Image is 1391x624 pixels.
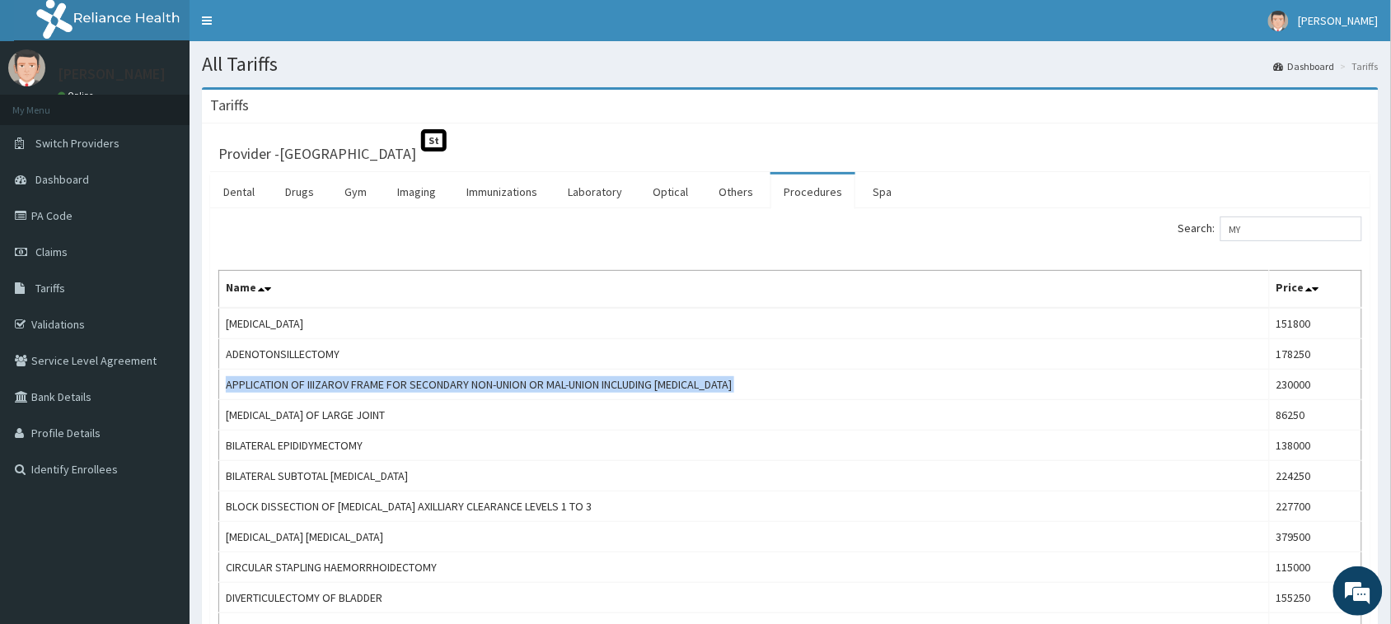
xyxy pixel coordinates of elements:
img: d_794563401_company_1708531726252_794563401 [30,82,67,123]
a: Spa [859,175,905,209]
a: Dashboard [1274,59,1335,73]
input: Search: [1220,217,1362,241]
td: APPLICATION OF IIIZAROV FRAME FOR SECONDARY NON-UNION OR MAL-UNION INCLUDING [MEDICAL_DATA] [219,370,1270,400]
textarea: Type your message and hit 'Enter' [8,449,314,507]
td: 224250 [1269,461,1361,491]
td: 178250 [1269,339,1361,370]
td: [MEDICAL_DATA] [219,308,1270,339]
p: [PERSON_NAME] [58,67,166,81]
td: 155250 [1269,583,1361,613]
a: Optical [639,175,701,209]
li: Tariffs [1337,59,1379,73]
td: BILATERAL EPIDIDYMECTOMY [219,431,1270,461]
span: St [421,129,447,151]
a: Laboratory [555,175,635,209]
td: BILATERAL SUBTOTAL [MEDICAL_DATA] [219,461,1270,491]
td: 138000 [1269,431,1361,461]
th: Name [219,271,1270,309]
td: 379500 [1269,522,1361,552]
span: We're online! [96,207,227,374]
span: Dashboard [35,172,89,187]
a: Drugs [272,175,327,209]
a: Gym [331,175,380,209]
img: User Image [8,49,45,86]
td: BLOCK DISSECTION OF [MEDICAL_DATA] AXILLIARY CLEARANCE LEVELS 1 TO 3 [219,491,1270,522]
h1: All Tariffs [202,54,1379,75]
div: Minimize live chat window [270,8,310,48]
td: 227700 [1269,491,1361,522]
h3: Tariffs [210,98,249,113]
a: Dental [210,175,268,209]
span: Switch Providers [35,136,119,151]
span: Tariffs [35,281,65,296]
a: Procedures [770,175,855,209]
a: Online [58,90,97,101]
span: Claims [35,244,68,259]
span: [PERSON_NAME] [1299,13,1379,28]
td: DIVERTICULECTOMY OF BLADDER [219,583,1270,613]
td: 230000 [1269,370,1361,400]
a: Imaging [384,175,449,209]
td: [MEDICAL_DATA] OF LARGE JOINT [219,400,1270,431]
img: User Image [1268,11,1289,31]
div: Chat with us now [86,92,277,114]
a: Immunizations [453,175,550,209]
th: Price [1269,271,1361,309]
td: [MEDICAL_DATA] [MEDICAL_DATA] [219,522,1270,552]
td: 151800 [1269,308,1361,339]
label: Search: [1178,217,1362,241]
td: ADENOTONSILLECTOMY [219,339,1270,370]
td: 86250 [1269,400,1361,431]
td: 115000 [1269,552,1361,583]
td: CIRCULAR STAPLING HAEMORRHOIDECTOMY [219,552,1270,583]
h3: Provider - [GEOGRAPHIC_DATA] [218,147,416,161]
a: Others [705,175,766,209]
